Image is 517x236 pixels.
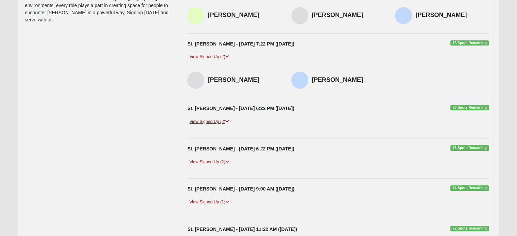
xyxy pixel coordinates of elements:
[187,106,294,111] strong: St. [PERSON_NAME] - [DATE] 6:22 PM ([DATE])
[312,76,385,84] h4: [PERSON_NAME]
[415,12,489,19] h4: [PERSON_NAME]
[187,186,294,192] strong: St. [PERSON_NAME] - [DATE] 9:00 AM ([DATE])
[187,118,231,125] a: View Signed Up (2)
[187,53,231,60] a: View Signed Up (2)
[187,159,231,166] a: View Signed Up (2)
[208,76,281,84] h4: [PERSON_NAME]
[450,105,489,110] span: 73 Spots Remaining
[187,226,297,232] strong: St. [PERSON_NAME] - [DATE] 11:22 AM ([DATE])
[291,7,308,24] img: Nancy Peterson
[187,146,294,151] strong: St. [PERSON_NAME] - [DATE] 6:22 PM ([DATE])
[187,7,204,24] img: Jamie Shee
[291,72,308,89] img: Zachary Sheffield
[187,41,294,47] strong: St. [PERSON_NAME] - [DATE] 7:22 PM ([DATE])
[395,7,412,24] img: Zachary Sheffield
[187,72,204,89] img: Nancy Peterson
[187,199,231,206] a: View Signed Up (1)
[208,12,281,19] h4: [PERSON_NAME]
[450,145,489,151] span: 73 Spots Remaining
[450,40,489,46] span: 73 Spots Remaining
[450,226,489,231] span: 72 Spots Remaining
[312,12,385,19] h4: [PERSON_NAME]
[450,185,489,191] span: 74 Spots Remaining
